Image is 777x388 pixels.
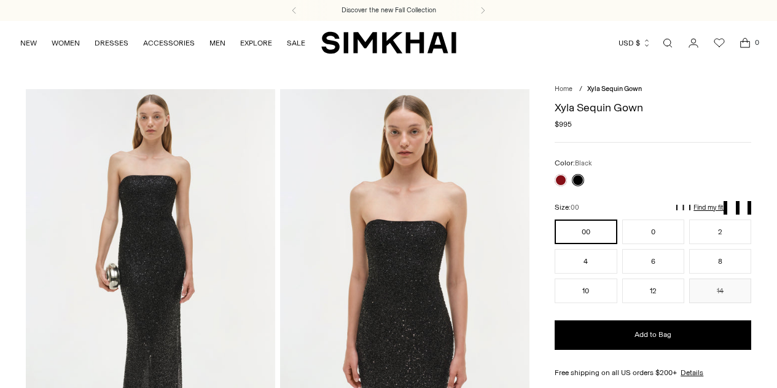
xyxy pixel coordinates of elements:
span: 00 [571,204,579,212]
span: Black [575,159,592,167]
a: Wishlist [707,31,732,55]
div: / [579,84,582,95]
button: 2 [689,220,751,244]
button: 8 [689,249,751,274]
a: SIMKHAI [321,31,456,55]
a: SALE [287,30,305,57]
span: Add to Bag [634,330,671,340]
button: 10 [555,279,617,303]
label: Color: [555,157,592,169]
div: Free shipping on all US orders $200+ [555,367,751,378]
button: 0 [622,220,684,244]
a: WOMEN [52,30,80,57]
a: EXPLORE [240,30,272,57]
h1: Xyla Sequin Gown [555,102,751,113]
button: 6 [622,249,684,274]
button: 14 [689,279,751,303]
nav: breadcrumbs [555,84,751,95]
button: Add to Bag [555,320,751,350]
span: 0 [751,37,762,48]
label: Size: [555,202,579,213]
button: 4 [555,249,617,274]
button: 12 [622,279,684,303]
button: 00 [555,220,617,244]
a: Discover the new Fall Collection [342,6,436,15]
span: Xyla Sequin Gown [587,85,642,93]
span: $995 [555,119,572,130]
button: USD $ [619,30,651,57]
a: ACCESSORIES [143,30,195,57]
a: Open cart modal [733,31,757,55]
a: Open search modal [655,31,680,55]
a: NEW [20,30,37,57]
a: Home [555,85,572,93]
a: MEN [209,30,225,57]
a: Details [681,367,703,378]
a: Go to the account page [681,31,706,55]
a: DRESSES [95,30,128,57]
